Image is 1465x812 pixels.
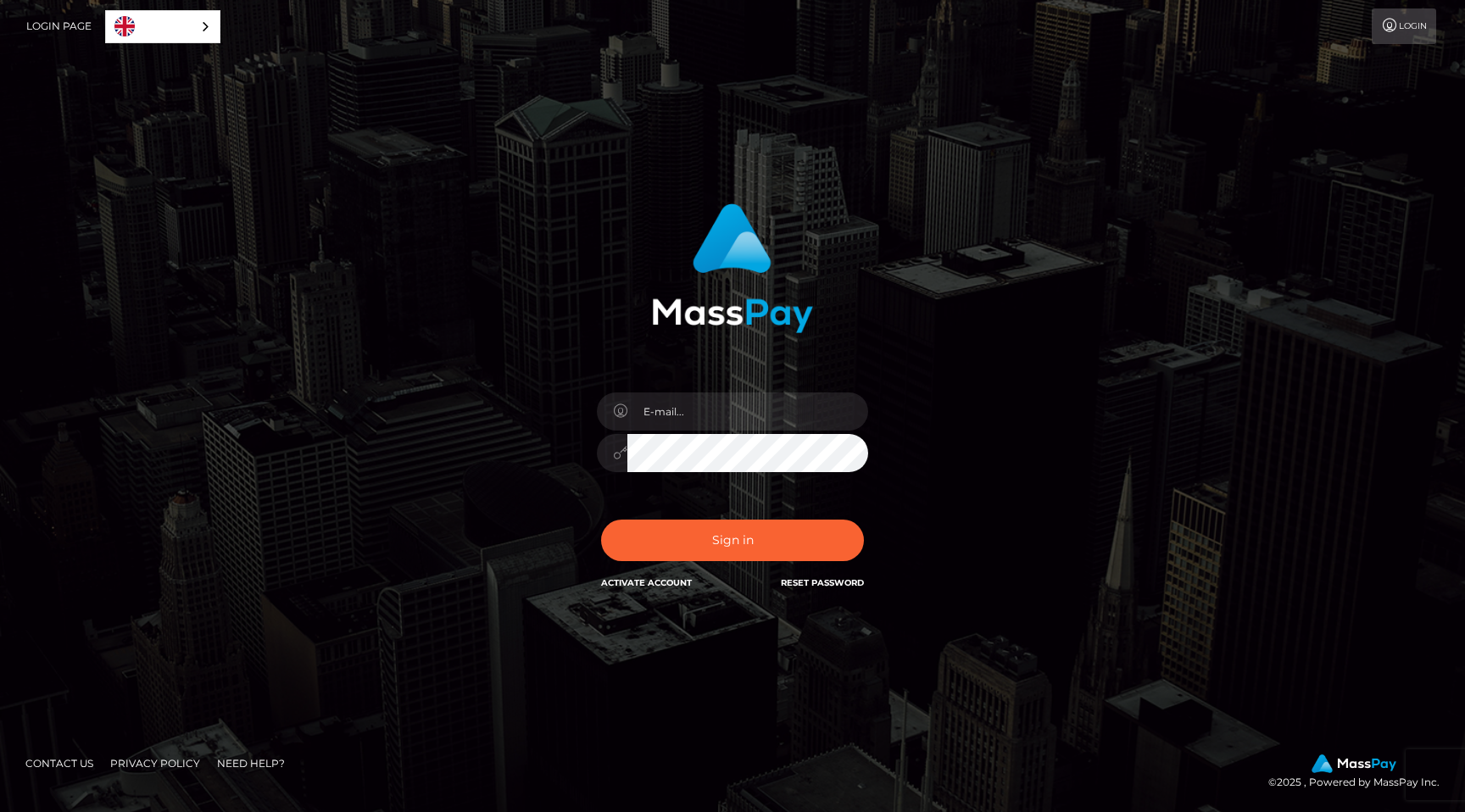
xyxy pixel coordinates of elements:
[103,750,207,776] a: Privacy Policy
[627,392,868,431] input: E-mail...
[1268,754,1452,792] div: © 2025 , Powered by MassPay Inc.
[210,750,292,776] a: Need Help?
[106,11,220,42] a: English
[105,10,220,43] div: Language
[19,750,100,776] a: Contact Us
[781,577,864,588] a: Reset Password
[1372,8,1436,44] a: Login
[105,10,220,43] aside: Language selected: English
[601,520,864,561] button: Sign in
[26,8,92,44] a: Login Page
[1312,754,1396,773] img: MassPay
[652,203,813,333] img: MassPay Login
[601,577,692,588] a: Activate Account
